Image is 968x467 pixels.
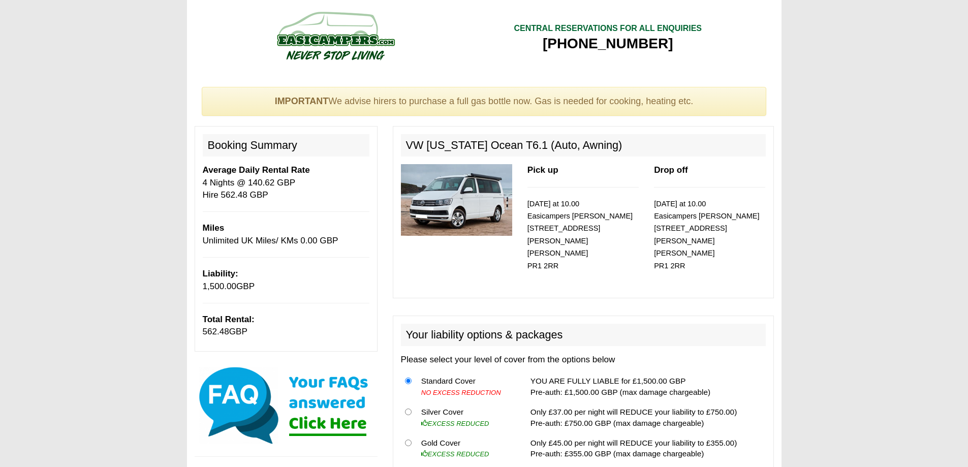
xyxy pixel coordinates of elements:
[526,433,766,463] td: Only £45.00 per night will REDUCE your liability to £355.00) Pre-auth: £355.00 GBP (max damage ch...
[401,134,766,157] h2: VW [US_STATE] Ocean T6.1 (Auto, Awning)
[203,164,369,201] p: 4 Nights @ 140.62 GBP Hire 562.48 GBP
[203,315,255,324] b: Total Rental:
[203,223,225,233] b: Miles
[401,164,512,236] img: 315.jpg
[203,222,369,247] p: Unlimited UK Miles/ KMs 0.00 GBP
[421,450,489,458] i: EXCESS REDUCED
[239,8,432,64] img: campers-checkout-logo.png
[654,165,688,175] b: Drop off
[401,324,766,346] h2: Your liability options & packages
[203,314,369,338] p: GBP
[275,96,329,106] strong: IMPORTANT
[526,371,766,402] td: YOU ARE FULLY LIABLE for £1,500.00 GBP Pre-auth: £1,500.00 GBP (max damage chargeable)
[401,354,766,366] p: Please select your level of cover from the options below
[417,402,515,433] td: Silver Cover
[514,35,702,53] div: [PHONE_NUMBER]
[203,268,369,293] p: GBP
[527,165,558,175] b: Pick up
[202,87,767,116] div: We advise hirers to purchase a full gas bottle now. Gas is needed for cooking, heating etc.
[417,371,515,402] td: Standard Cover
[654,200,759,270] small: [DATE] at 10.00 Easicampers [PERSON_NAME] [STREET_ADDRESS][PERSON_NAME] [PERSON_NAME] PR1 2RR
[203,134,369,157] h2: Booking Summary
[527,200,633,270] small: [DATE] at 10.00 Easicampers [PERSON_NAME] [STREET_ADDRESS][PERSON_NAME] [PERSON_NAME] PR1 2RR
[203,282,237,291] span: 1,500.00
[526,402,766,433] td: Only £37.00 per night will REDUCE your liability to £750.00) Pre-auth: £750.00 GBP (max damage ch...
[417,433,515,463] td: Gold Cover
[203,165,310,175] b: Average Daily Rental Rate
[514,23,702,35] div: CENTRAL RESERVATIONS FOR ALL ENQUIRIES
[195,365,378,446] img: Click here for our most common FAQs
[421,420,489,427] i: EXCESS REDUCED
[421,389,501,396] i: NO EXCESS REDUCTION
[203,327,229,336] span: 562.48
[203,269,238,278] b: Liability:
